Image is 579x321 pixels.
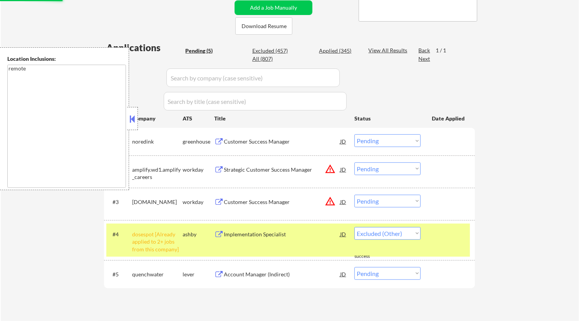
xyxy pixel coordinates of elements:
div: Pending (5) [185,47,224,55]
div: JD [339,195,347,209]
div: All (807) [252,55,291,63]
div: Customer Success Manager [224,198,340,206]
div: 1 / 1 [436,47,453,54]
div: #5 [112,271,126,278]
div: workday [183,166,214,174]
button: warning_amber [325,196,336,207]
div: Date Applied [432,115,466,122]
div: amplify.wd1.amplify_careers [132,166,183,181]
div: Applied (345) [319,47,357,55]
div: JD [339,162,347,176]
div: Status [354,111,421,125]
div: Account Manager (Indirect) [224,271,340,278]
div: noredink [132,138,183,145]
div: View All Results [368,47,409,54]
div: JD [339,134,347,148]
div: greenhouse [183,138,214,145]
div: #4 [112,231,126,238]
div: Implementation Specialist [224,231,340,238]
div: Company [132,115,183,122]
div: ATS [183,115,214,122]
div: [DOMAIN_NAME] [132,198,183,206]
div: Next [418,55,431,63]
div: Excluded (457) [252,47,291,55]
button: Add a Job Manually [235,0,312,15]
div: Back [418,47,431,54]
div: lever [183,271,214,278]
input: Search by company (case sensitive) [166,69,340,87]
div: JD [339,267,347,281]
div: Location Inclusions: [7,55,126,63]
div: Strategic Customer Success Manager [224,166,340,174]
div: Title [214,115,347,122]
div: Customer Success Manager [224,138,340,145]
div: Applications [106,43,183,52]
div: ashby [183,231,214,238]
div: JD [339,227,347,241]
div: quenchwater [132,271,183,278]
input: Search by title (case sensitive) [164,92,347,110]
button: warning_amber [325,164,336,174]
div: workday [183,198,214,206]
div: #3 [112,198,126,206]
div: success [354,253,385,260]
button: Download Resume [235,17,292,35]
div: dosespot [Already applied to 2+ jobs from this company] [132,231,183,253]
